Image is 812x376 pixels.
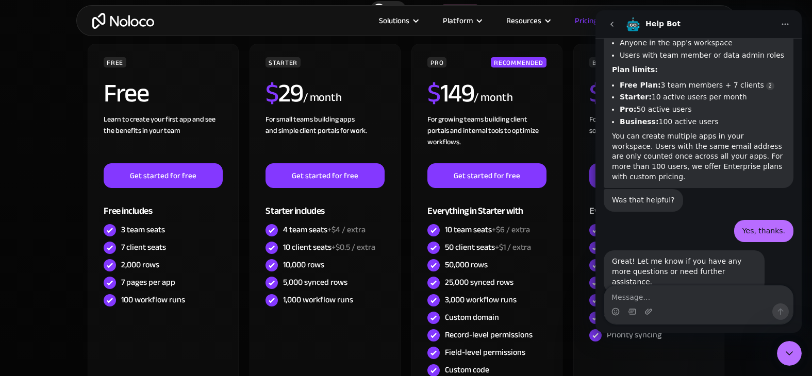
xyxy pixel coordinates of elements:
div: 4 team seats [283,224,366,235]
span: +$4 / extra [327,222,366,237]
div: Learn to create your first app and see the benefits in your team ‍ [104,114,222,163]
div: / month [303,90,342,106]
div: Help Bot says… [8,179,198,210]
div: For small teams building apps and simple client portals for work. ‍ [266,114,384,163]
button: Emoji picker [16,297,24,305]
li: Users with team member or data admin roles [24,40,190,50]
div: Resources [493,14,562,27]
b: Pro: [24,95,41,103]
div: For businesses building connected solutions across their organization. ‍ [589,114,708,163]
h2: Free [104,80,148,106]
a: home [92,13,154,29]
div: Resources [506,14,541,27]
div: Help Bot says… [8,240,198,305]
div: 1,000 workflow runs [283,294,353,305]
h2: 319 [589,80,635,106]
iframe: Intercom live chat [777,341,802,366]
div: Everything in Pro with [589,188,708,221]
div: 10,000 rows [283,259,324,270]
div: PRO [427,57,446,67]
div: 5,000 synced rows [283,277,347,288]
button: Upload attachment [49,297,57,305]
div: Everything in Starter with [427,188,546,221]
a: Pricing [562,14,610,27]
a: Get started for free [589,163,708,188]
div: 10 client seats [283,242,375,253]
div: Starter includes [266,188,384,221]
div: Yes, thanks. [139,210,198,232]
div: 2,000 rows [121,259,159,270]
div: FREE [104,57,126,67]
div: Was that helpful? [8,179,88,201]
div: RECOMMENDED [491,57,546,67]
div: Custom code [445,364,489,375]
div: / month [474,90,512,106]
div: Priority syncing [607,329,661,340]
span: $ [266,69,278,117]
a: Get started for free [266,163,384,188]
div: 50 client seats [445,242,531,253]
div: Platform [443,14,473,27]
div: user says… [8,210,198,241]
span: +$1 / extra [495,240,531,255]
div: 25,000 synced rows [445,277,513,288]
button: Gif picker [32,297,41,305]
iframe: Intercom live chat [595,10,802,333]
div: 7 client seats [121,242,166,253]
span: +$6 / extra [492,222,530,237]
div: For growing teams building client portals and internal tools to optimize workflows. [427,114,546,163]
li: 100 active users [24,107,190,116]
div: 7 pages per app [121,277,175,288]
div: BUSINESS [589,57,626,67]
span: +$0.5 / extra [332,240,375,255]
div: 50,000 rows [445,259,488,270]
h2: 29 [266,80,303,106]
h2: 149 [427,80,474,106]
div: Platform [430,14,493,27]
li: 50 active users [24,94,190,104]
div: Great! Let me know if you have any more questions or need further assistance. [16,246,161,277]
div: Solutions [366,14,430,27]
button: Send a message… [177,293,193,310]
div: Record-level permissions [445,329,533,340]
b: Plan limits: [16,55,62,63]
a: Get started for free [104,163,222,188]
b: Free Plan: [24,71,65,79]
div: Free includes [104,188,222,221]
div: Custom domain [445,312,499,323]
div: You can create multiple apps in your workspace. Users with the same email address are only counte... [16,121,190,172]
div: Solutions [379,14,409,27]
div: 3 team seats [121,224,165,235]
b: Starter: [24,82,56,91]
div: Yes, thanks. [147,216,190,226]
li: Anyone in the app's workspace [24,28,190,38]
li: 3 team members + 7 clients [24,70,190,80]
div: Was that helpful? [16,185,79,195]
a: Get started for free [427,163,546,188]
div: 100 workflow runs [121,294,185,305]
div: 10 team seats [445,224,530,235]
textarea: Message… [9,276,197,293]
li: 10 active users per month [24,82,190,92]
span: $ [589,69,602,117]
span: $ [427,69,440,117]
a: Source reference 128550550: [171,72,179,80]
div: Field-level permissions [445,347,525,358]
div: Great! Let me know if you have any more questions or need further assistance.Help Bot • AI Agent•... [8,240,169,283]
div: STARTER [266,57,300,67]
b: Business: [24,107,63,115]
div: 3,000 workflow runs [445,294,517,305]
